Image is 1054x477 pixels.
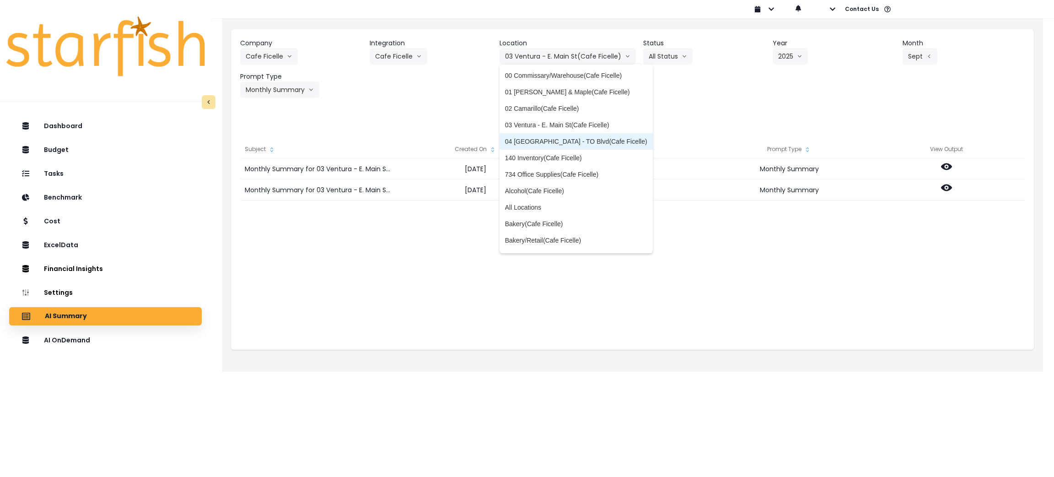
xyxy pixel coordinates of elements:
[505,170,647,179] span: 734 Office Supplies(Cafe Ficelle)
[797,52,802,61] svg: arrow down line
[9,283,202,302] button: Settings
[500,65,653,253] ul: 03 Ventura - E. Main St(Cafe Ficelle)arrow down line
[625,52,630,61] svg: arrow down line
[268,146,275,153] svg: sort
[505,120,647,130] span: 03 Ventura - E. Main St(Cafe Ficelle)
[44,170,64,178] p: Tasks
[773,48,808,65] button: 2025arrow down line
[308,85,314,94] svg: arrow down line
[903,48,937,65] button: Septarrow left line
[9,117,202,135] button: Dashboard
[9,260,202,278] button: Financial Insights
[643,48,693,65] button: All Statusarrow down line
[9,236,202,254] button: ExcelData
[44,217,60,225] p: Cost
[240,48,298,65] button: Cafe Ficellearrow down line
[45,312,87,320] p: AI Summary
[240,158,397,179] div: Monthly Summary for 03 Ventura - E. Main St(Cafe Ficelle) for [DATE]
[505,203,647,212] span: All Locations
[416,52,422,61] svg: arrow down line
[711,179,868,201] div: Monthly Summary
[44,146,69,154] p: Budget
[9,188,202,206] button: Benchmark
[44,241,78,249] p: ExcelData
[44,122,82,130] p: Dashboard
[505,137,647,146] span: 04 [GEOGRAPHIC_DATA] - TO Blvd(Cafe Ficelle)
[9,141,202,159] button: Budget
[505,236,647,245] span: Bakery/Retail(Cafe Ficelle)
[711,140,868,158] div: Prompt Type
[505,153,647,163] span: 140 Inventory(Cafe Ficelle)
[643,38,765,48] header: Status
[505,219,647,228] span: Bakery(Cafe Ficelle)
[287,52,292,61] svg: arrow down line
[505,104,647,113] span: 02 Camarillo(Cafe Ficelle)
[9,164,202,183] button: Tasks
[505,186,647,195] span: Alcohol(Cafe Ficelle)
[240,140,397,158] div: Subject
[9,307,202,325] button: AI Summary
[505,71,647,80] span: 00 Commissary/Warehouse(Cafe Ficelle)
[9,212,202,230] button: Cost
[44,194,82,201] p: Benchmark
[682,52,687,61] svg: arrow down line
[500,48,636,65] button: 03 Ventura - E. Main St(Cafe Ficelle)arrow down line
[711,158,868,179] div: Monthly Summary
[240,38,362,48] header: Company
[397,140,554,158] div: Created On
[240,81,319,98] button: Monthly Summaryarrow down line
[240,179,397,201] div: Monthly Summary for 03 Ventura - E. Main St(Cafe Ficelle) for [DATE]
[240,72,362,81] header: Prompt Type
[804,146,811,153] svg: sort
[773,38,895,48] header: Year
[397,158,554,179] div: [DATE]
[903,38,1025,48] header: Month
[370,38,492,48] header: Integration
[500,38,636,48] header: Location
[9,331,202,349] button: AI OnDemand
[370,48,427,65] button: Cafe Ficellearrow down line
[926,52,932,61] svg: arrow left line
[397,179,554,201] div: [DATE]
[505,87,647,97] span: 01 [PERSON_NAME] & Maple(Cafe Ficelle)
[868,140,1025,158] div: View Output
[489,146,496,153] svg: sort
[44,336,90,344] p: AI OnDemand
